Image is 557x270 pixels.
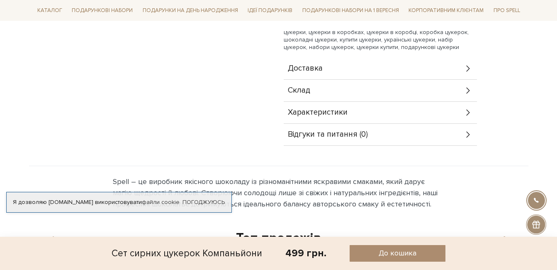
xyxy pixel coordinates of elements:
span: До кошика [379,248,416,258]
a: Погоджуюсь [182,199,225,206]
button: До кошика [350,245,445,262]
a: файли cookie [142,199,180,206]
a: Подарункові набори [68,4,136,17]
p: цукерки, цукерки в коробках, цукерки в коробці, коробка цукерок, шоколадні цукерки, купити цукерк... [284,29,477,52]
div: Spell – це виробник якісного шоколаду із різноманітними яскравими смаками, який дарує магію щедро... [113,176,445,210]
span: Доставка [288,65,323,72]
a: Подарункові набори на 1 Вересня [299,3,402,17]
span: Опис [288,14,306,22]
a: Подарунки на День народження [139,4,241,17]
span: Відгуки та питання (0) [288,131,368,138]
span: Склад [288,87,310,94]
div: 499 грн. [285,247,326,260]
a: Про Spell [490,4,523,17]
a: Корпоративним клієнтам [405,3,487,17]
span: Характеристики [288,109,348,116]
a: Каталог [34,4,66,17]
div: Я дозволяю [DOMAIN_NAME] використовувати [7,199,231,206]
div: Топ продажів [39,230,518,247]
a: Ідеї подарунків [244,4,296,17]
div: Сет сирних цукерок Компаньйони [112,245,262,262]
